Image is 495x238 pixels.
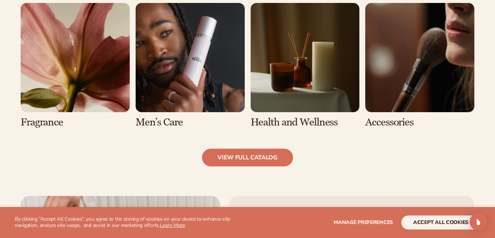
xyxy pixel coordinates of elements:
span: Manage preferences [334,219,393,226]
div: 8 / 8 [365,3,474,128]
a: view full catalog [202,149,293,166]
div: 6 / 8 [136,3,245,128]
a: Learn More [160,222,185,229]
div: 7 / 8 [251,3,360,128]
button: Manage preferences [334,215,393,230]
p: By clicking "Accept All Cookies", you agree to the storing of cookies on your device to enhance s... [15,216,243,229]
div: 5 / 8 [21,3,130,128]
button: accept all cookies [401,215,480,230]
div: Open Intercom Messenger [470,213,487,231]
